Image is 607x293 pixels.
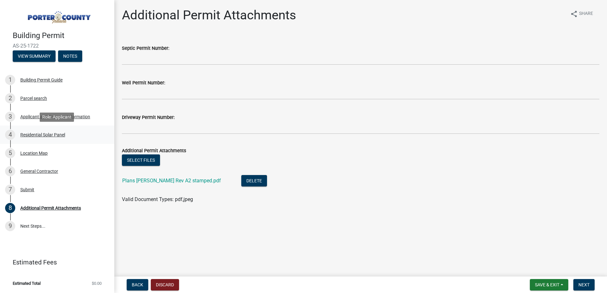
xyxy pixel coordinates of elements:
div: Residential Solar Panel [20,133,65,137]
div: Submit [20,187,34,192]
div: 6 [5,166,15,176]
button: Discard [151,279,179,290]
img: Porter County, Indiana [13,7,104,24]
button: Select files [122,154,160,166]
button: View Summary [13,50,56,62]
div: 7 [5,185,15,195]
div: Role: Applicant [40,113,74,122]
div: Parcel search [20,96,47,101]
i: share [570,10,578,18]
span: Save & Exit [535,282,559,287]
span: $0.00 [92,281,102,285]
button: Next [573,279,595,290]
span: Share [579,10,593,18]
a: Plans [PERSON_NAME] Rev A2 stamped.pdf [122,178,221,184]
div: 2 [5,93,15,103]
label: Well Permit Number: [122,81,165,85]
button: Delete [241,175,267,186]
div: 3 [5,112,15,122]
label: Septic Permit Number: [122,46,169,51]
div: 9 [5,221,15,231]
div: 1 [5,75,15,85]
a: Estimated Fees [5,256,104,269]
h4: Building Permit [13,31,109,40]
button: Save & Exit [530,279,568,290]
span: Estimated Total [13,281,41,285]
wm-modal-confirm: Notes [58,54,82,59]
div: General Contractor [20,169,58,173]
label: Additional Permit Attachments [122,149,186,153]
wm-modal-confirm: Delete Document [241,178,267,184]
wm-modal-confirm: Summary [13,54,56,59]
div: 5 [5,148,15,158]
div: Applicant and Property Information [20,114,90,119]
span: Valid Document Types: pdf,jpeg [122,196,193,202]
span: AS-25-1722 [13,43,102,49]
span: Back [132,282,143,287]
div: Location Map [20,151,48,155]
div: 4 [5,130,15,140]
button: Back [127,279,148,290]
span: Next [578,282,590,287]
div: Additional Permit Attachments [20,206,81,210]
div: Building Permit Guide [20,78,63,82]
div: 8 [5,203,15,213]
label: Driveway Permit Number: [122,115,175,120]
button: Notes [58,50,82,62]
h1: Additional Permit Attachments [122,8,296,23]
button: shareShare [565,8,598,20]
